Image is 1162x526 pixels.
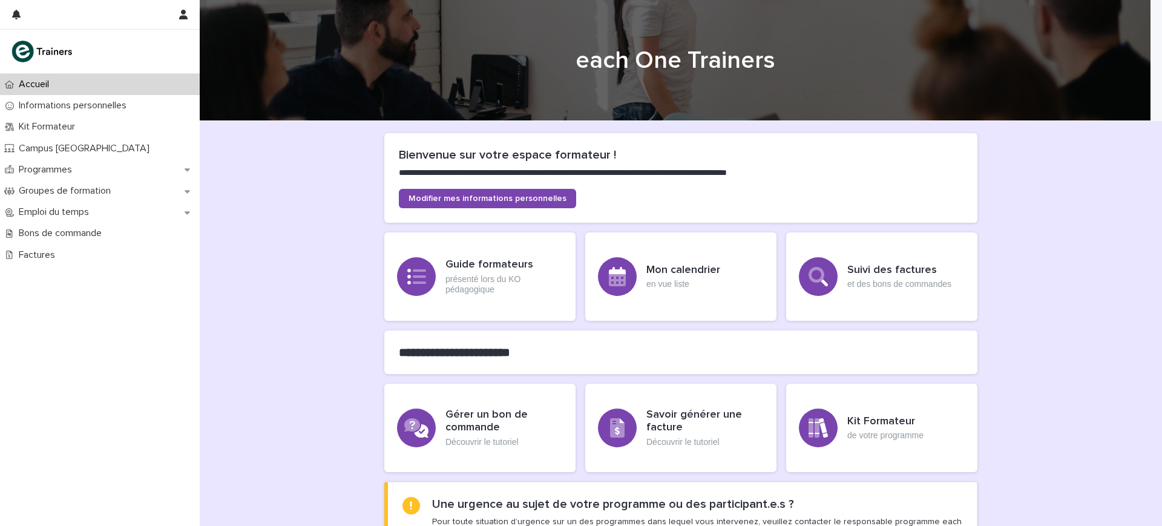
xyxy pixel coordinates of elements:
[14,249,65,261] p: Factures
[646,409,764,435] h3: Savoir générer une facture
[585,232,776,321] a: Mon calendrieren vue liste
[399,189,576,208] a: Modifier mes informations personnelles
[409,194,566,203] span: Modifier mes informations personnelles
[14,164,82,176] p: Programmes
[10,39,76,64] img: K0CqGN7SDeD6s4JG8KQk
[14,228,111,239] p: Bons de commande
[14,206,99,218] p: Emploi du temps
[786,384,977,472] a: Kit Formateurde votre programme
[445,437,563,447] p: Découvrir le tutoriel
[445,409,563,435] h3: Gérer un bon de commande
[646,279,720,289] p: en vue liste
[379,46,972,75] h1: each One Trainers
[399,148,963,162] h2: Bienvenue sur votre espace formateur !
[384,384,576,472] a: Gérer un bon de commandeDécouvrir le tutoriel
[14,100,136,111] p: Informations personnelles
[445,274,563,295] p: présenté lors du KO pédagogique
[646,437,764,447] p: Découvrir le tutoriel
[384,232,576,321] a: Guide formateursprésenté lors du KO pédagogique
[847,279,951,289] p: et des bons de commandes
[432,497,794,511] h2: Une urgence au sujet de votre programme ou des participant.e.s ?
[14,79,59,90] p: Accueil
[585,384,776,472] a: Savoir générer une factureDécouvrir le tutoriel
[14,185,120,197] p: Groupes de formation
[847,264,951,277] h3: Suivi des factures
[14,121,85,133] p: Kit Formateur
[786,232,977,321] a: Suivi des factureset des bons de commandes
[847,430,924,441] p: de votre programme
[14,143,159,154] p: Campus [GEOGRAPHIC_DATA]
[646,264,720,277] h3: Mon calendrier
[445,258,563,272] h3: Guide formateurs
[847,415,924,429] h3: Kit Formateur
